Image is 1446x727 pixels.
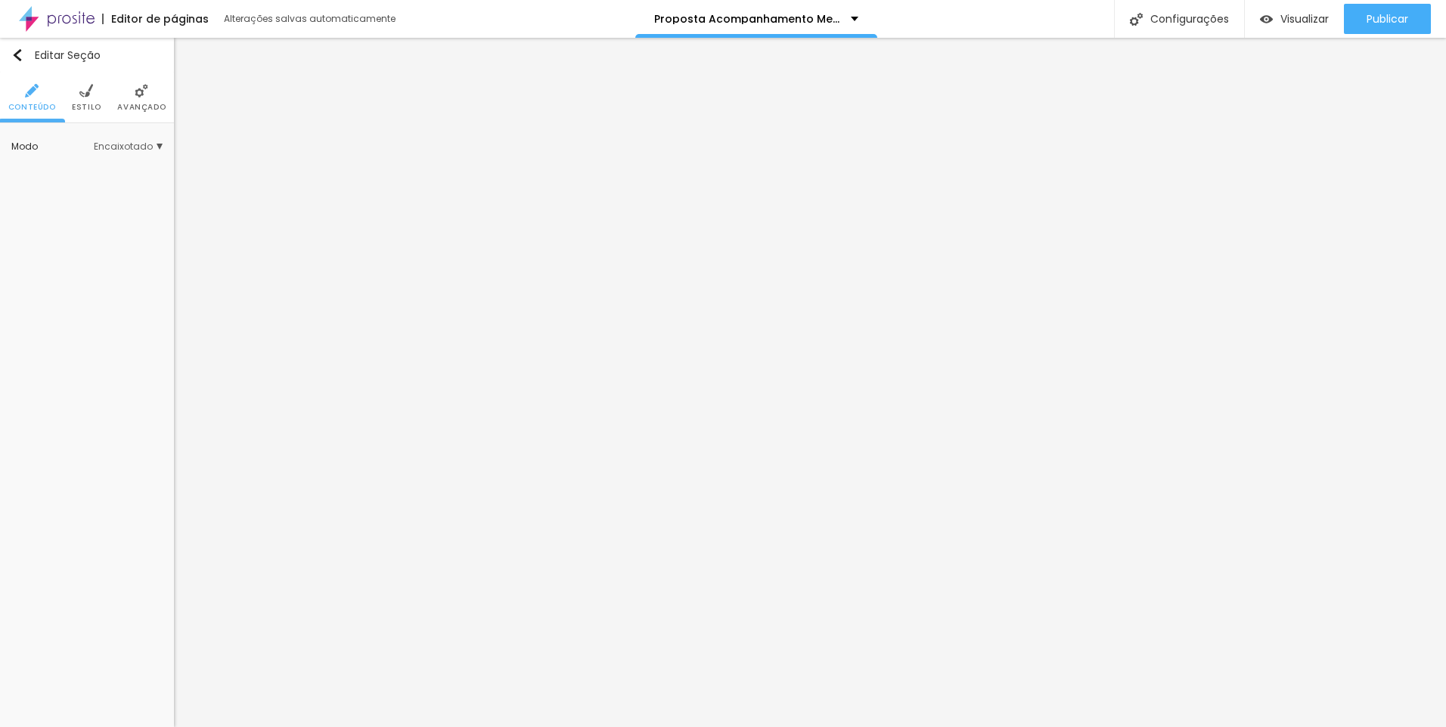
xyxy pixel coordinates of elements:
[117,104,166,111] span: Avançado
[1260,13,1273,26] img: view-1.svg
[1130,13,1143,26] img: Icone
[1245,4,1344,34] button: Visualizar
[25,84,39,97] img: Icone
[8,104,56,111] span: Conteúdo
[654,14,839,24] p: Proposta Acompanhamento Mensal
[11,49,101,61] div: Editar Seção
[102,14,209,24] div: Editor de páginas
[224,14,398,23] div: Alterações salvas automaticamente
[11,49,23,61] img: Icone
[1367,13,1408,25] span: Publicar
[174,38,1446,727] iframe: Editor
[79,84,93,97] img: Icone
[72,104,101,111] span: Estilo
[11,142,94,151] div: Modo
[94,142,163,151] span: Encaixotado
[1280,13,1329,25] span: Visualizar
[1344,4,1431,34] button: Publicar
[135,84,148,97] img: Icone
